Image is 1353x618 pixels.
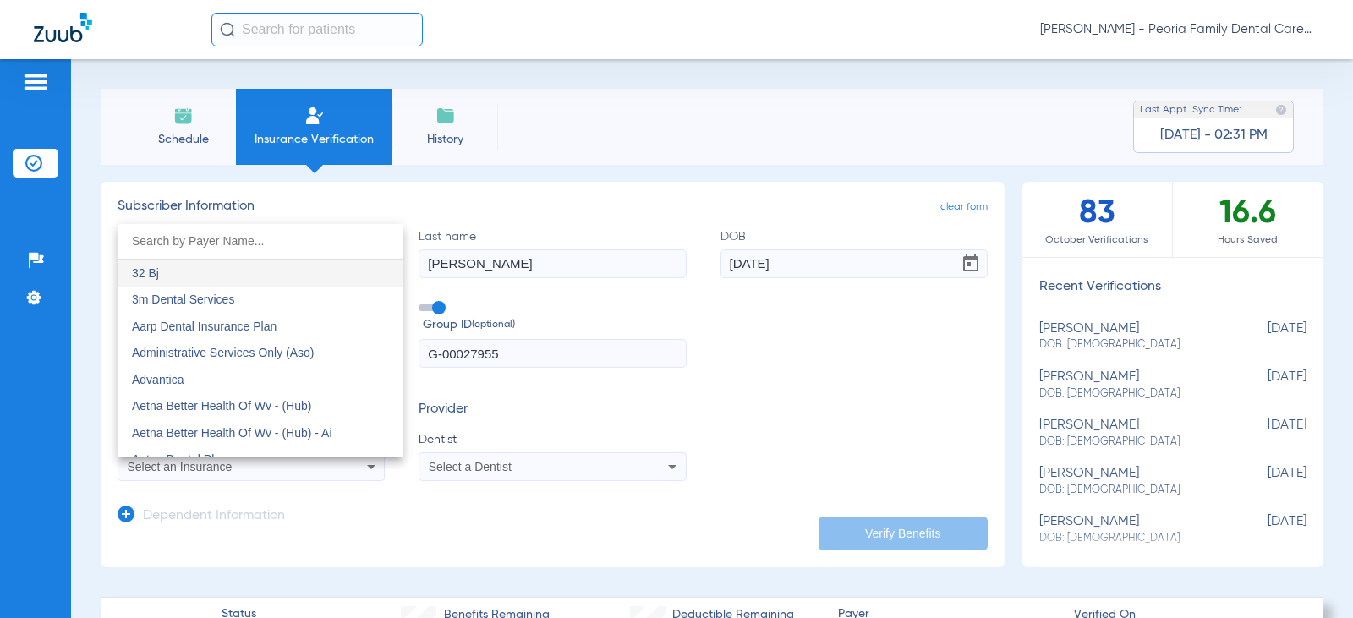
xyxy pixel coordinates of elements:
input: dropdown search [118,224,403,259]
span: Administrative Services Only (Aso) [132,347,315,360]
span: Advantica [132,373,184,386]
span: 3m Dental Services [132,293,234,307]
span: 32 Bj [132,266,159,280]
span: Aarp Dental Insurance Plan [132,320,277,333]
span: Aetna Dental Plans [132,453,233,467]
span: Aetna Better Health Of Wv - (Hub) - Ai [132,426,332,440]
span: Aetna Better Health Of Wv - (Hub) [132,400,311,413]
